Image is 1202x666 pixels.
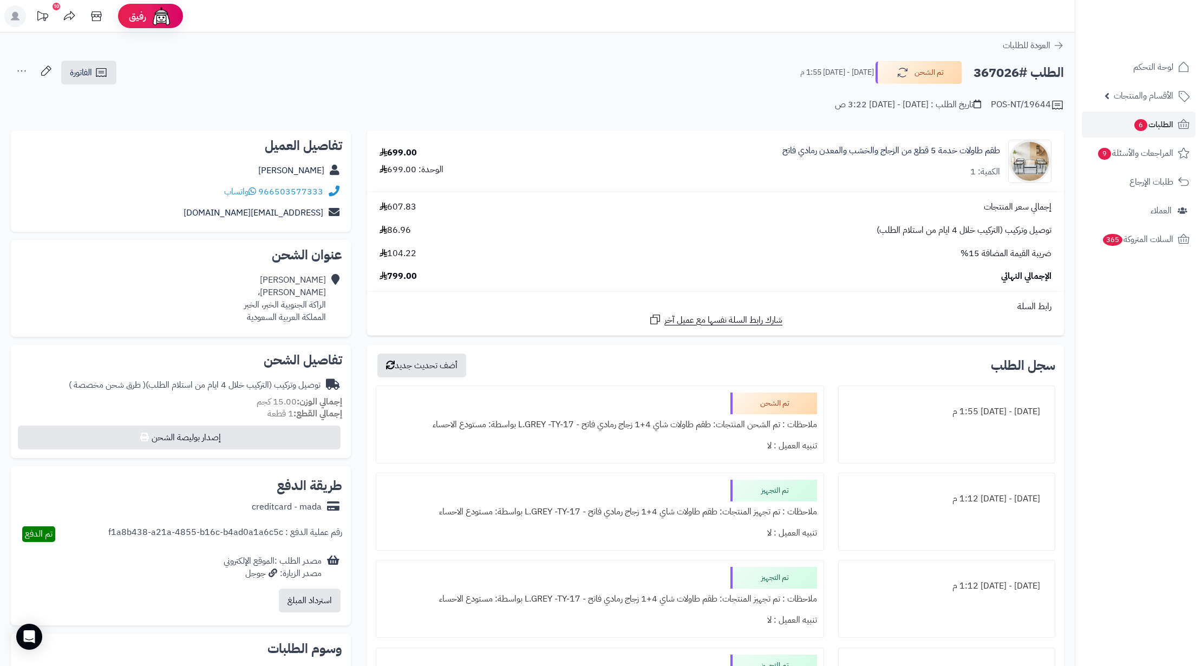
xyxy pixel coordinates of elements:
span: تم الدفع [25,527,53,540]
div: الوحدة: 699.00 [380,164,443,176]
h3: سجل الطلب [991,359,1055,372]
span: 607.83 [380,201,416,213]
img: ai-face.png [151,5,172,27]
span: المراجعات والأسئلة [1097,146,1173,161]
span: ضريبة القيمة المضافة 15% [961,247,1051,260]
div: توصيل وتركيب (التركيب خلال 4 ايام من استلام الطلب) [69,379,321,391]
div: ملاحظات : تم تجهيز المنتجات: طقم طاولات شاي 4+1 زجاج رمادي فاتح - L.GREY -TY-17 بواسطة: مستودع ال... [383,501,817,523]
span: 6 [1134,119,1147,131]
span: توصيل وتركيب (التركيب خلال 4 ايام من استلام الطلب) [877,224,1051,237]
div: رابط السلة [371,301,1060,313]
div: تاريخ الطلب : [DATE] - [DATE] 3:22 ص [835,99,981,111]
a: لوحة التحكم [1082,54,1196,80]
span: طلبات الإرجاع [1129,174,1173,190]
div: Open Intercom Messenger [16,624,42,650]
button: استرداد المبلغ [279,589,341,612]
span: الفاتورة [70,66,92,79]
span: الإجمالي النهائي [1001,270,1051,283]
h2: عنوان الشحن [19,249,342,262]
h2: الطلب #367026 [974,62,1064,84]
a: طقم طاولات خدمة 5 قطع من الزجاج والخشب والمعدن رمادي فاتح [782,145,1000,157]
strong: إجمالي القطع: [293,407,342,420]
a: واتساب [224,185,256,198]
a: تحديثات المنصة [29,5,56,30]
h2: طريقة الدفع [277,479,342,492]
span: إجمالي سعر المنتجات [984,201,1051,213]
span: 799.00 [380,270,417,283]
span: الطلبات [1133,117,1173,132]
div: ملاحظات : تم تجهيز المنتجات: طقم طاولات شاي 4+1 زجاج رمادي فاتح - L.GREY -TY-17 بواسطة: مستودع ال... [383,589,817,610]
div: تم التجهيز [730,480,817,501]
div: 10 [53,3,60,10]
div: الكمية: 1 [970,166,1000,178]
span: الأقسام والمنتجات [1114,88,1173,103]
div: [DATE] - [DATE] 1:12 م [845,488,1048,510]
h2: تفاصيل الشحن [19,354,342,367]
span: 365 [1103,234,1122,246]
a: [EMAIL_ADDRESS][DOMAIN_NAME] [184,206,323,219]
div: مصدر الزيارة: جوجل [224,567,322,580]
div: تنبيه العميل : لا [383,610,817,631]
a: الطلبات6 [1082,112,1196,138]
button: إصدار بوليصة الشحن [18,426,341,449]
a: [PERSON_NAME] [258,164,324,177]
div: تنبيه العميل : لا [383,435,817,456]
div: تم الشحن [730,393,817,414]
button: تم الشحن [876,61,962,84]
a: شارك رابط السلة نفسها مع عميل آخر [649,313,782,327]
span: 9 [1098,148,1111,160]
a: العودة للطلبات [1003,39,1064,52]
strong: إجمالي الوزن: [297,395,342,408]
div: creditcard - mada [252,501,322,513]
a: 966503577333 [258,185,323,198]
span: 104.22 [380,247,416,260]
a: السلات المتروكة365 [1082,226,1196,252]
small: 15.00 كجم [257,395,342,408]
span: رفيق [129,10,146,23]
a: الفاتورة [61,61,116,84]
span: 86.96 [380,224,411,237]
span: ( طرق شحن مخصصة ) [69,378,146,391]
span: السلات المتروكة [1102,232,1173,247]
div: POS-NT/19644 [991,99,1064,112]
h2: تفاصيل العميل [19,139,342,152]
span: شارك رابط السلة نفسها مع عميل آخر [664,314,782,327]
div: رقم عملية الدفع : f1a8b438-a21a-4855-b16c-b4ad0a1a6c5c [108,526,342,542]
button: أضف تحديث جديد [377,354,466,377]
div: تم التجهيز [730,567,817,589]
a: المراجعات والأسئلة9 [1082,140,1196,166]
small: 1 قطعة [267,407,342,420]
img: 1735479970-110122010109-90x90.jpg [1009,140,1051,183]
span: العملاء [1151,203,1172,218]
a: طلبات الإرجاع [1082,169,1196,195]
div: مصدر الطلب :الموقع الإلكتروني [224,555,322,580]
h2: وسوم الطلبات [19,642,342,655]
a: العملاء [1082,198,1196,224]
span: لوحة التحكم [1133,60,1173,75]
div: تنبيه العميل : لا [383,523,817,544]
div: [PERSON_NAME] [PERSON_NAME]، الراكة الجنوبية الخبر، الخبر المملكة العربية السعودية [244,274,326,323]
div: ملاحظات : تم الشحن المنتجات: طقم طاولات شاي 4+1 زجاج رمادي فاتح - L.GREY -TY-17 بواسطة: مستودع ال... [383,414,817,435]
div: 699.00 [380,147,417,159]
small: [DATE] - [DATE] 1:55 م [800,67,874,78]
div: [DATE] - [DATE] 1:55 م [845,401,1048,422]
span: العودة للطلبات [1003,39,1050,52]
div: [DATE] - [DATE] 1:12 م [845,576,1048,597]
